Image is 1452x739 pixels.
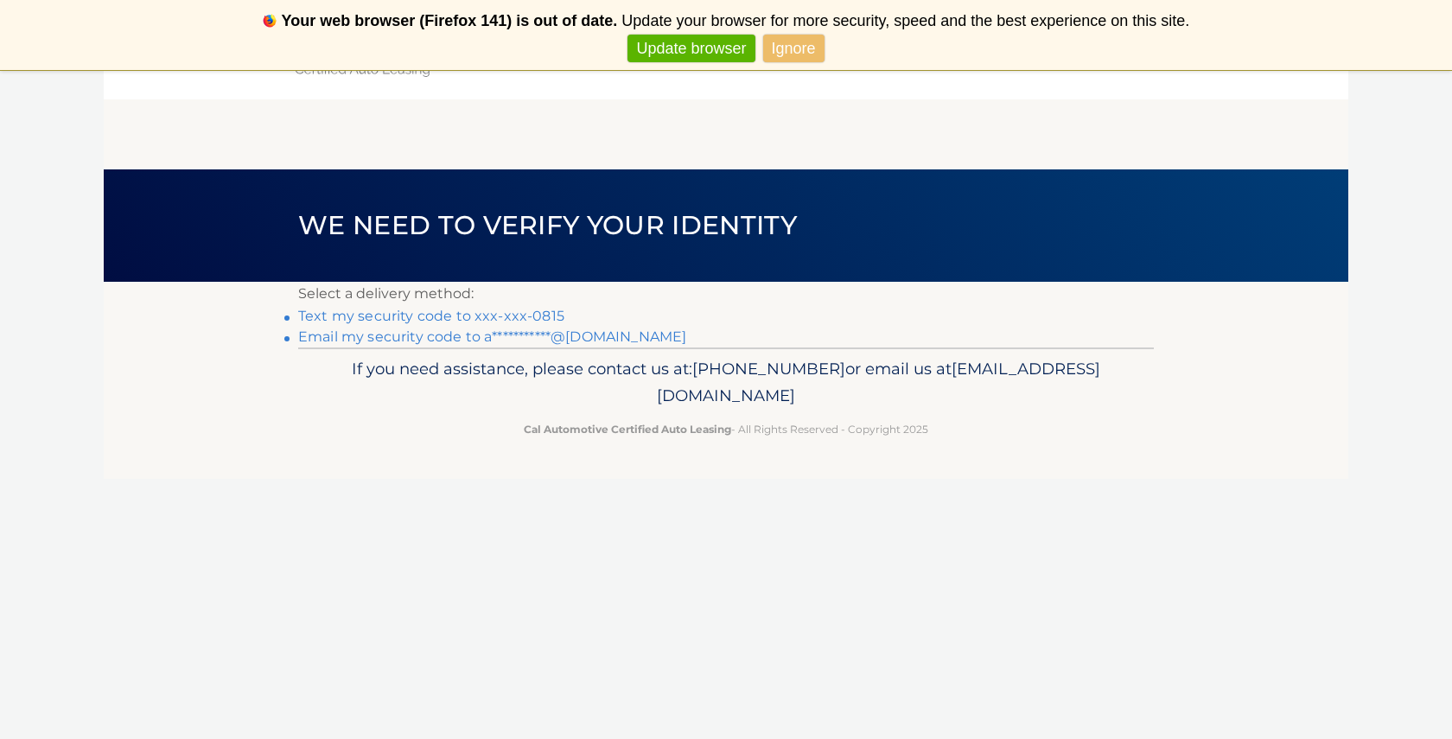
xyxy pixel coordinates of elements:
a: Ignore [763,35,825,63]
span: Update your browser for more security, speed and the best experience on this site. [621,12,1189,29]
span: We need to verify your identity [298,209,797,241]
p: If you need assistance, please contact us at: or email us at [309,355,1143,411]
b: Your web browser (Firefox 141) is out of date. [282,12,618,29]
a: Text my security code to xxx-xxx-0815 [298,308,564,324]
strong: Cal Automotive Certified Auto Leasing [524,423,731,436]
p: Select a delivery method: [298,282,1154,306]
a: Update browser [627,35,755,63]
p: - All Rights Reserved - Copyright 2025 [309,420,1143,438]
span: [PHONE_NUMBER] [692,359,845,379]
